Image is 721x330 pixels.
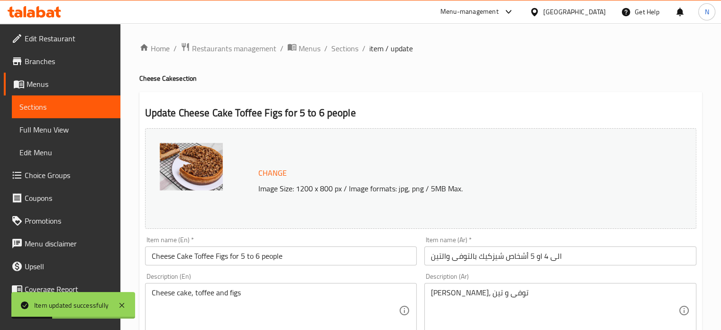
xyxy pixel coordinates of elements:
li: / [173,43,177,54]
span: N [704,7,709,17]
input: Enter name Ar [424,246,696,265]
button: Change [255,163,291,183]
span: Menus [299,43,320,54]
span: item / update [369,43,413,54]
span: Change [258,166,287,180]
a: Menus [4,73,120,95]
span: Menu disclaimer [25,238,113,249]
span: Restaurants management [192,43,276,54]
a: Upsell [4,255,120,278]
a: Coupons [4,187,120,209]
a: Sections [331,43,358,54]
li: / [362,43,365,54]
span: Coverage Report [25,283,113,295]
a: Branches [4,50,120,73]
span: Edit Menu [19,147,113,158]
a: Menus [287,42,320,55]
a: Grocery Checklist [4,301,120,323]
div: Menu-management [440,6,499,18]
h2: Update Cheese Cake Toffee Figs for 5 to 6 people [145,106,696,120]
input: Enter name En [145,246,417,265]
a: Home [139,43,170,54]
span: Upsell [25,261,113,272]
li: / [280,43,283,54]
span: Promotions [25,215,113,226]
a: Edit Menu [12,141,120,164]
div: [GEOGRAPHIC_DATA] [543,7,606,17]
span: Sections [19,101,113,113]
a: Full Menu View [12,118,120,141]
a: Choice Groups [4,164,120,187]
span: Menus [27,78,113,90]
a: Coverage Report [4,278,120,301]
a: Menu disclaimer [4,232,120,255]
a: Restaurants management [181,42,276,55]
span: Branches [25,56,113,67]
span: Edit Restaurant [25,33,113,44]
h4: Cheese Cake section [139,74,702,83]
a: Sections [12,95,120,118]
p: Image Size: 1200 x 800 px / Image formats: jpg, png / 5MB Max. [255,183,646,194]
div: Item updated successfully [34,300,109,311]
img: mmw_638695834384174916 [160,143,223,190]
nav: breadcrumb [139,42,702,55]
a: Promotions [4,209,120,232]
span: Choice Groups [25,170,113,181]
li: / [324,43,328,54]
span: Full Menu View [19,124,113,135]
span: Coupons [25,192,113,204]
a: Edit Restaurant [4,27,120,50]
